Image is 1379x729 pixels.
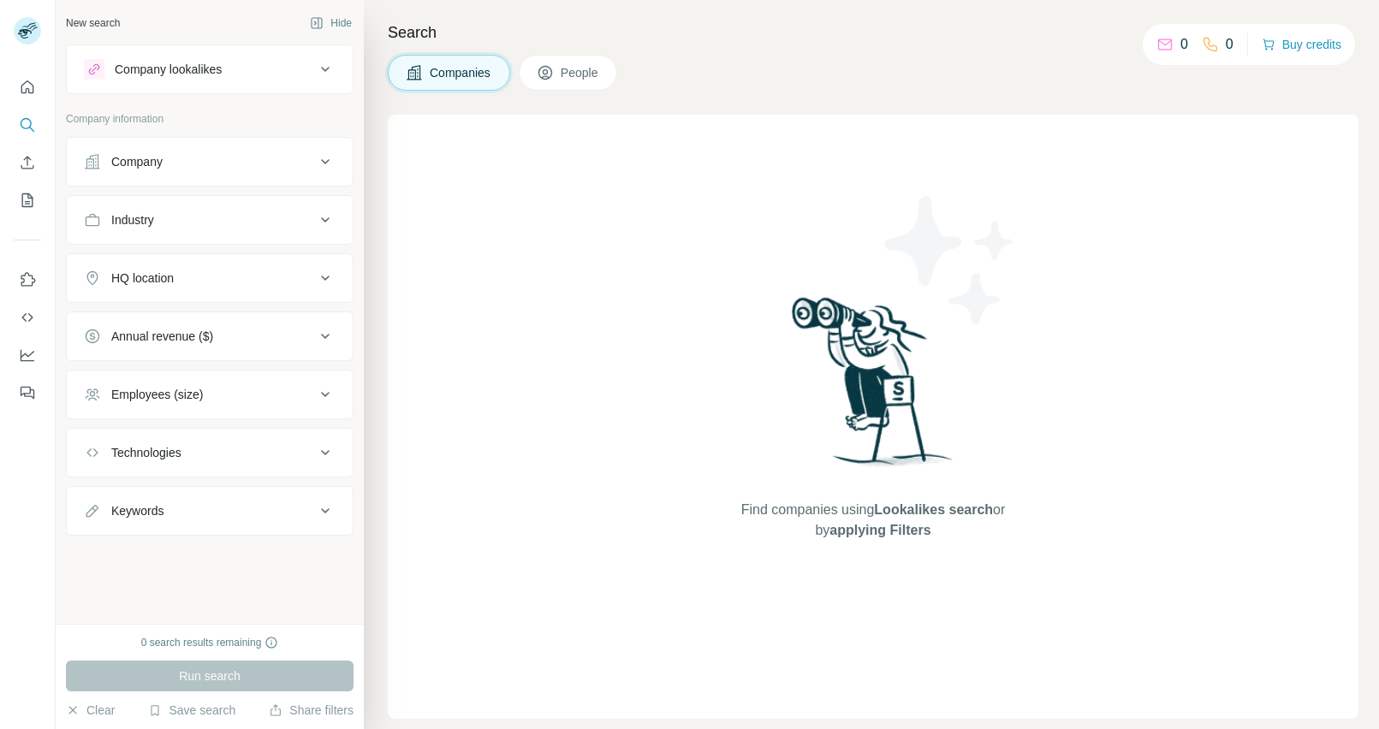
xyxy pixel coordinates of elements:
[67,141,353,182] button: Company
[874,502,993,517] span: Lookalikes search
[14,110,41,140] button: Search
[1180,34,1188,55] p: 0
[269,702,354,719] button: Share filters
[66,702,115,719] button: Clear
[111,153,163,170] div: Company
[67,199,353,240] button: Industry
[141,635,279,650] div: 0 search results remaining
[14,264,41,295] button: Use Surfe on LinkedIn
[66,15,120,31] div: New search
[388,21,1358,44] h4: Search
[14,147,41,178] button: Enrich CSV
[111,211,154,228] div: Industry
[111,502,163,519] div: Keywords
[14,302,41,333] button: Use Surfe API
[67,374,353,415] button: Employees (size)
[829,523,930,537] span: applying Filters
[111,328,213,345] div: Annual revenue ($)
[111,444,181,461] div: Technologies
[66,111,354,127] p: Company information
[1226,34,1233,55] p: 0
[14,185,41,216] button: My lists
[784,293,962,483] img: Surfe Illustration - Woman searching with binoculars
[67,490,353,531] button: Keywords
[67,258,353,299] button: HQ location
[873,183,1027,337] img: Surfe Illustration - Stars
[67,316,353,357] button: Annual revenue ($)
[111,270,174,287] div: HQ location
[14,340,41,370] button: Dashboard
[14,377,41,408] button: Feedback
[148,702,235,719] button: Save search
[561,64,600,81] span: People
[14,72,41,103] button: Quick start
[1262,33,1341,56] button: Buy credits
[67,432,353,473] button: Technologies
[115,61,222,78] div: Company lookalikes
[430,64,492,81] span: Companies
[298,10,364,36] button: Hide
[111,386,203,403] div: Employees (size)
[736,500,1010,541] span: Find companies using or by
[67,49,353,90] button: Company lookalikes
